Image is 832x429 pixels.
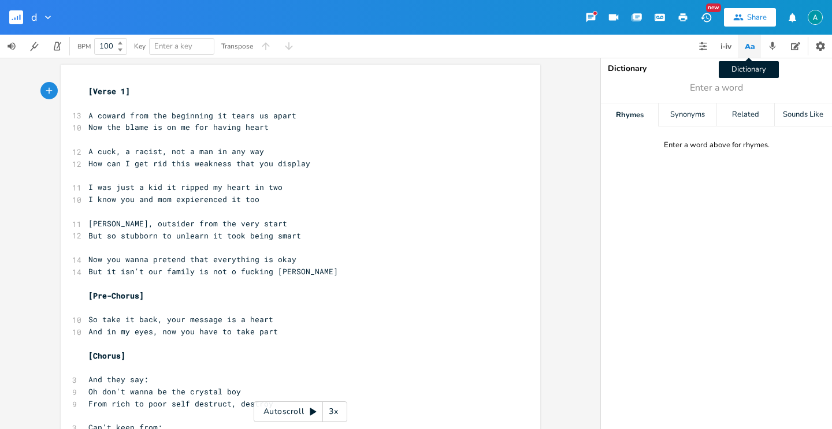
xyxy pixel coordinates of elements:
span: Enter a word [690,81,743,95]
div: Synonyms [659,103,716,126]
span: A coward from the beginning it tears us apart [88,110,296,121]
div: Sounds Like [775,103,832,126]
div: Rhymes [601,103,658,126]
span: Now the blame is on me for having heart [88,122,269,132]
span: [Pre-Chorus] [88,290,144,301]
span: [Verse 1] [88,86,130,96]
span: d [31,12,38,23]
span: So take it back, your message is a heart [88,314,273,324]
div: 3x [323,401,344,422]
span: How can I get rid this weakness that you display [88,158,310,169]
span: And they say: [88,374,148,385]
div: Autoscroll [254,401,347,422]
div: Share [747,12,767,23]
div: Enter a word above for rhymes. [664,140,770,150]
span: Enter a key [154,41,192,51]
span: A cuck, a racist, not a man in any way [88,146,264,156]
div: Dictionary [608,65,825,73]
div: New [706,3,721,12]
span: I know you and mom expierenced it too [88,194,259,204]
span: Oh don't wanna be the crystal boy [88,386,241,397]
button: Share [724,8,776,27]
button: New [694,7,718,28]
span: But it isn't our family is not o fucking [PERSON_NAME] [88,266,338,277]
span: Now you wanna pretend that everything is okay [88,254,296,264]
img: Alex [808,10,823,25]
span: And in my eyes, now you have to take part [88,326,278,337]
div: Key [134,43,146,50]
span: I was just a kid it ripped my heart in two [88,182,283,192]
span: [PERSON_NAME], outsider from the very start [88,218,287,229]
span: From rich to poor self destruct, destroy [88,398,273,409]
button: Dictionary [738,35,761,58]
span: [Chorus] [88,350,125,361]
div: Transpose [221,43,253,50]
div: Related [717,103,774,126]
div: BPM [77,43,91,50]
span: But so stubborn to unlearn it took being smart [88,230,301,241]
